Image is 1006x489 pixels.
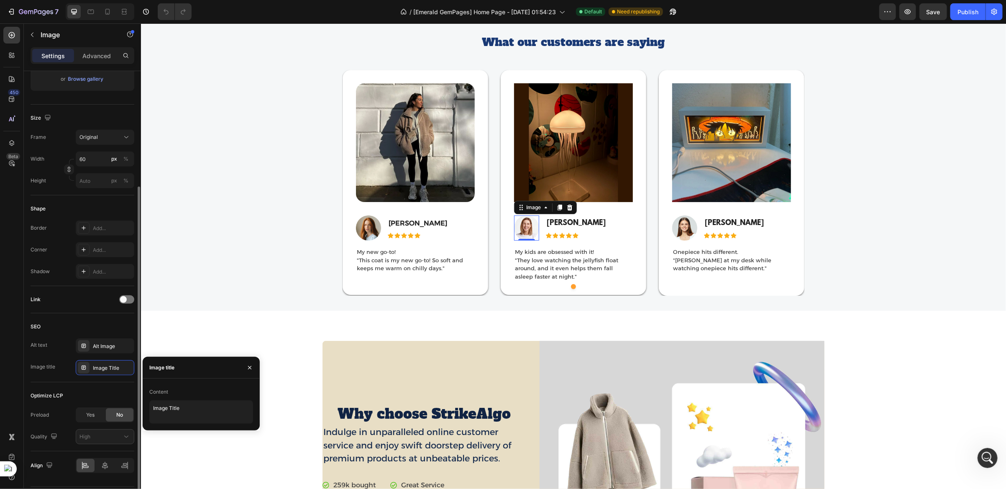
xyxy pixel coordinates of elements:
div: Content [149,388,168,396]
button: px [121,176,131,186]
input: px% [76,151,134,166]
div: Image [384,180,402,188]
div: Border [31,224,47,232]
div: Image Title [93,364,132,372]
p: Advanced [82,51,111,60]
span: [Emerald GemPages] Home Page - [DATE] 01:54:23 [413,8,556,16]
div: Alt Image [93,343,132,350]
p: 7 [55,7,59,17]
img: Alt Image [531,192,556,217]
button: Save [919,3,947,20]
p: 259k bought [192,457,235,467]
div: Size [31,113,53,124]
span: Save [927,8,940,15]
button: Dot [430,261,435,266]
div: px [111,177,117,184]
label: Width [31,155,44,163]
span: or [61,74,66,84]
p: Great Service [260,457,303,467]
div: SEO [31,323,41,330]
img: Anime LED 3D Light Box customer experience review. [531,60,650,179]
p: Image [41,30,112,40]
img: Women's Lambskin Coat customer experience review. [215,60,334,179]
span: Need republishing [617,8,660,15]
div: Undo/Redo [158,3,192,20]
span: No [116,411,123,419]
strong: [PERSON_NAME] [248,196,306,204]
p: Settings [41,51,65,60]
iframe: Intercom live chat [978,448,998,468]
button: px [121,154,131,164]
button: % [109,176,119,186]
img: Jellyfish Night Lamp customer experience review. [373,60,492,179]
span: Original [79,133,98,141]
img: Alt Image [373,192,398,217]
div: Shape [31,205,46,212]
div: Add... [93,246,132,254]
p: "They love watching the jellyfish float around, and it even helps them fall asleep faster at night." [374,233,491,258]
p: Onepiece hits different. [532,225,649,233]
div: Beta [6,153,20,160]
button: % [109,154,119,164]
button: Browse gallery [68,75,104,83]
label: Height [31,177,46,184]
div: Corner [31,246,47,253]
div: Publish [957,8,978,16]
div: Quality [31,431,59,443]
div: 450 [8,89,20,96]
p: "[PERSON_NAME] at my desk while watching onepiece hits different." [532,233,649,249]
div: Image title [31,363,55,371]
div: Add... [93,225,132,232]
div: Optimize LCP [31,392,63,399]
p: Indulge in unparalleled online customer service and enjoy swift doorstep delivery of premium prod... [182,402,384,442]
iframe: To enrich screen reader interactions, please activate Accessibility in Grammarly extension settings [141,23,1006,489]
div: Image title [149,364,174,371]
div: Shadow [31,268,50,275]
span: Default [584,8,602,15]
div: px [111,155,117,163]
div: Alt text [31,341,47,349]
div: Add... [93,268,132,276]
div: Align [31,460,54,471]
span: Yes [86,411,95,419]
strong: [PERSON_NAME] [564,196,623,204]
div: % [123,155,128,163]
button: 7 [3,3,62,20]
div: Link [31,296,41,303]
div: % [123,177,128,184]
label: Frame [31,133,46,141]
input: px% [76,173,134,188]
button: Original [76,130,134,145]
p: My new go-to! "This coat is my new go-to! So soft and keeps me warm on chilly days." [216,225,333,257]
p: My kids are obsessed with it! [374,225,491,233]
button: Publish [950,3,986,20]
span: / [410,8,412,16]
h2: Why choose StrikeAlgo [182,381,385,400]
div: Preload [31,411,49,419]
strong: [PERSON_NAME] [406,196,465,204]
img: Alt Image [215,192,240,217]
